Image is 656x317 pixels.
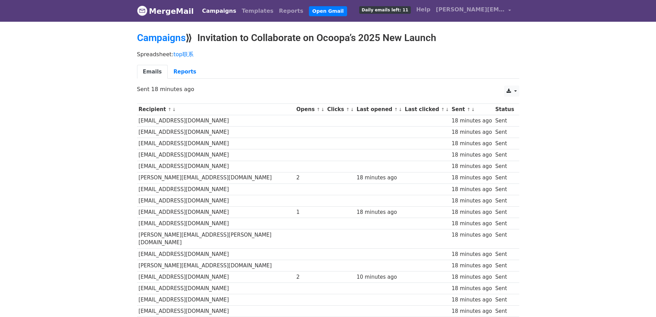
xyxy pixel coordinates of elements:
[321,107,325,112] a: ↓
[493,161,516,172] td: Sent
[493,184,516,195] td: Sent
[325,104,355,115] th: Clicks
[493,138,516,149] td: Sent
[451,262,492,270] div: 18 minutes ago
[441,107,445,112] a: ↑
[451,162,492,170] div: 18 minutes ago
[451,307,492,315] div: 18 minutes ago
[403,104,450,115] th: Last clicked
[137,104,295,115] th: Recipient
[296,273,324,281] div: 2
[355,104,403,115] th: Last opened
[493,195,516,206] td: Sent
[137,218,295,229] td: [EMAIL_ADDRESS][DOMAIN_NAME]
[451,197,492,205] div: 18 minutes ago
[451,186,492,194] div: 18 minutes ago
[356,3,413,17] a: Daily emails left: 11
[316,107,320,112] a: ↑
[493,115,516,127] td: Sent
[451,140,492,148] div: 18 minutes ago
[137,184,295,195] td: [EMAIL_ADDRESS][DOMAIN_NAME]
[137,206,295,218] td: [EMAIL_ADDRESS][DOMAIN_NAME]
[137,260,295,271] td: [PERSON_NAME][EMAIL_ADDRESS][DOMAIN_NAME]
[137,229,295,249] td: [PERSON_NAME][EMAIL_ADDRESS][PERSON_NAME][DOMAIN_NAME]
[493,271,516,283] td: Sent
[137,127,295,138] td: [EMAIL_ADDRESS][DOMAIN_NAME]
[451,220,492,228] div: 18 minutes ago
[451,151,492,159] div: 18 minutes ago
[493,172,516,184] td: Sent
[137,306,295,317] td: [EMAIL_ADDRESS][DOMAIN_NAME]
[137,271,295,283] td: [EMAIL_ADDRESS][DOMAIN_NAME]
[137,195,295,206] td: [EMAIL_ADDRESS][DOMAIN_NAME]
[451,296,492,304] div: 18 minutes ago
[137,294,295,306] td: [EMAIL_ADDRESS][DOMAIN_NAME]
[357,208,402,216] div: 18 minutes ago
[359,6,410,14] span: Daily emails left: 11
[174,51,194,58] a: top联系
[137,149,295,161] td: [EMAIL_ADDRESS][DOMAIN_NAME]
[493,104,516,115] th: Status
[493,283,516,294] td: Sent
[450,104,494,115] th: Sent
[398,107,402,112] a: ↓
[493,294,516,306] td: Sent
[350,107,354,112] a: ↓
[493,306,516,317] td: Sent
[295,104,326,115] th: Opens
[451,128,492,136] div: 18 minutes ago
[493,260,516,271] td: Sent
[239,4,276,18] a: Templates
[137,51,519,58] p: Spreadsheet:
[346,107,350,112] a: ↑
[357,273,402,281] div: 10 minutes ago
[137,65,168,79] a: Emails
[137,6,147,16] img: MergeMail logo
[137,32,519,44] h2: ⟫ Invitation to Collaborate on Ocoopa’s 2025 New Launch
[137,138,295,149] td: [EMAIL_ADDRESS][DOMAIN_NAME]
[137,161,295,172] td: [EMAIL_ADDRESS][DOMAIN_NAME]
[451,285,492,293] div: 18 minutes ago
[172,107,176,112] a: ↓
[276,4,306,18] a: Reports
[137,4,194,18] a: MergeMail
[168,65,202,79] a: Reports
[433,3,514,19] a: [PERSON_NAME][EMAIL_ADDRESS][DOMAIN_NAME]
[137,86,519,93] p: Sent 18 minutes ago
[199,4,239,18] a: Campaigns
[137,115,295,127] td: [EMAIL_ADDRESS][DOMAIN_NAME]
[394,107,398,112] a: ↑
[451,208,492,216] div: 18 minutes ago
[296,174,324,182] div: 2
[436,6,505,14] span: [PERSON_NAME][EMAIL_ADDRESS][DOMAIN_NAME]
[414,3,433,17] a: Help
[493,218,516,229] td: Sent
[451,273,492,281] div: 18 minutes ago
[137,283,295,294] td: [EMAIL_ADDRESS][DOMAIN_NAME]
[493,149,516,161] td: Sent
[137,32,186,43] a: Campaigns
[471,107,475,112] a: ↓
[493,229,516,249] td: Sent
[493,206,516,218] td: Sent
[357,174,402,182] div: 18 minutes ago
[451,174,492,182] div: 18 minutes ago
[296,208,324,216] div: 1
[445,107,449,112] a: ↓
[137,172,295,184] td: [PERSON_NAME][EMAIL_ADDRESS][DOMAIN_NAME]
[451,117,492,125] div: 18 minutes ago
[451,231,492,239] div: 18 minutes ago
[467,107,470,112] a: ↑
[451,250,492,258] div: 18 minutes ago
[137,248,295,260] td: [EMAIL_ADDRESS][DOMAIN_NAME]
[168,107,171,112] a: ↑
[493,248,516,260] td: Sent
[309,6,347,16] a: Open Gmail
[493,127,516,138] td: Sent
